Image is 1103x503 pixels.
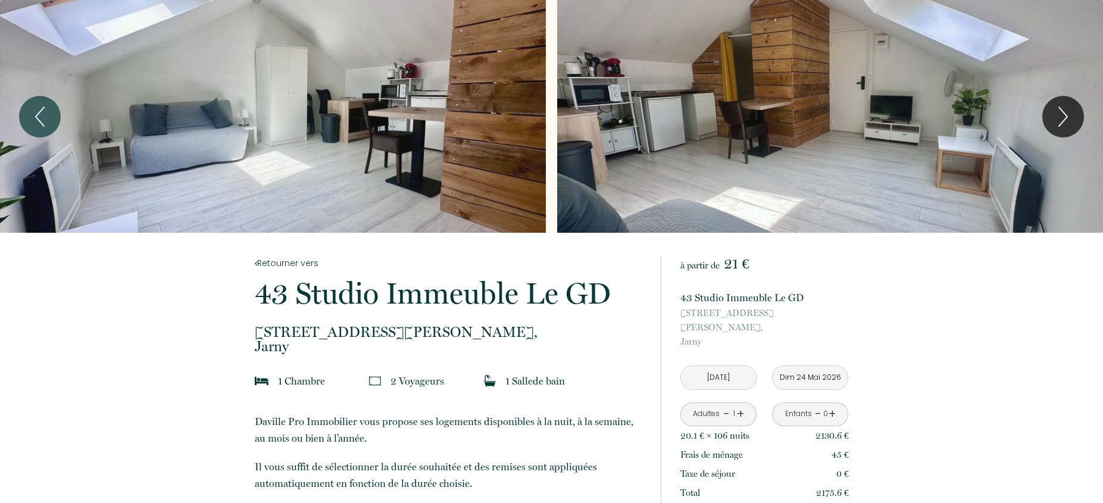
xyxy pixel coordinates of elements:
[278,373,325,389] p: 1 Chambre
[369,375,381,387] img: guests
[693,408,720,420] div: Adultes
[255,325,645,354] p: Jarny
[680,467,735,481] p: Taxe de séjour
[1042,96,1084,138] button: Next
[823,408,829,420] div: 0
[746,430,749,441] span: s
[680,306,848,349] p: Jarny
[680,289,848,306] p: 43 Studio Immeuble Le GD
[724,255,749,272] span: 21 €
[680,306,848,335] span: [STREET_ADDRESS][PERSON_NAME],
[723,405,730,423] a: -
[836,467,849,481] p: 0 €
[19,96,61,138] button: Previous
[680,260,720,271] span: à partir de
[785,408,812,420] div: Enfants
[255,458,645,492] p: Il vous suffit de sélectionner la durée souhaitée et des remises sont appliquées automatiquement ...
[255,279,645,308] p: 43 Studio Immeuble Le GD
[681,366,756,389] input: Arrivée
[680,486,700,500] p: Total
[505,373,565,389] p: 1 Salle de bain
[680,448,743,462] p: Frais de ménage
[390,373,444,389] p: 2 Voyageur
[680,429,749,443] p: 20.1 € × 106 nuit
[815,405,821,423] a: -
[731,408,737,420] div: 1
[832,448,849,462] p: 45 €
[829,405,836,423] a: +
[255,325,645,339] span: [STREET_ADDRESS][PERSON_NAME],
[255,257,645,270] a: Retourner vers
[773,366,848,389] input: Départ
[816,486,849,500] p: 2175.6 €
[255,413,645,446] p: Daville Pro Immobilier vous propose ses logements disponibles à la nuit, à la semaine, au mois ou...
[737,405,744,423] a: +
[815,429,849,443] p: 2130.6 €
[440,375,444,387] span: s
